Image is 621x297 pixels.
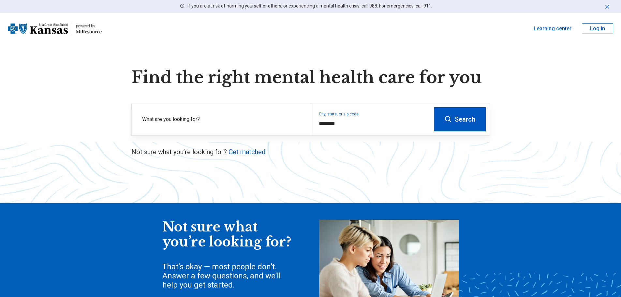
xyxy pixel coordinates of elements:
a: Get matched [229,148,265,156]
label: What are you looking for? [142,115,303,123]
button: Search [434,107,486,131]
div: powered by [76,23,102,29]
p: If you are at risk of harming yourself or others, or experiencing a mental health crisis, call 98... [187,3,432,9]
img: Blue Cross Blue Shield Kansas [8,21,68,37]
div: Not sure what you’re looking for? [162,220,293,249]
p: Not sure what you’re looking for? [131,147,490,156]
button: Dismiss [604,3,611,10]
div: That’s okay — most people don’t. Answer a few questions, and we’ll help you get started. [162,262,293,290]
a: Blue Cross Blue Shield Kansaspowered by [8,21,102,37]
a: Learning center [534,25,571,33]
h1: Find the right mental health care for you [131,68,490,87]
button: Log In [582,23,613,34]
